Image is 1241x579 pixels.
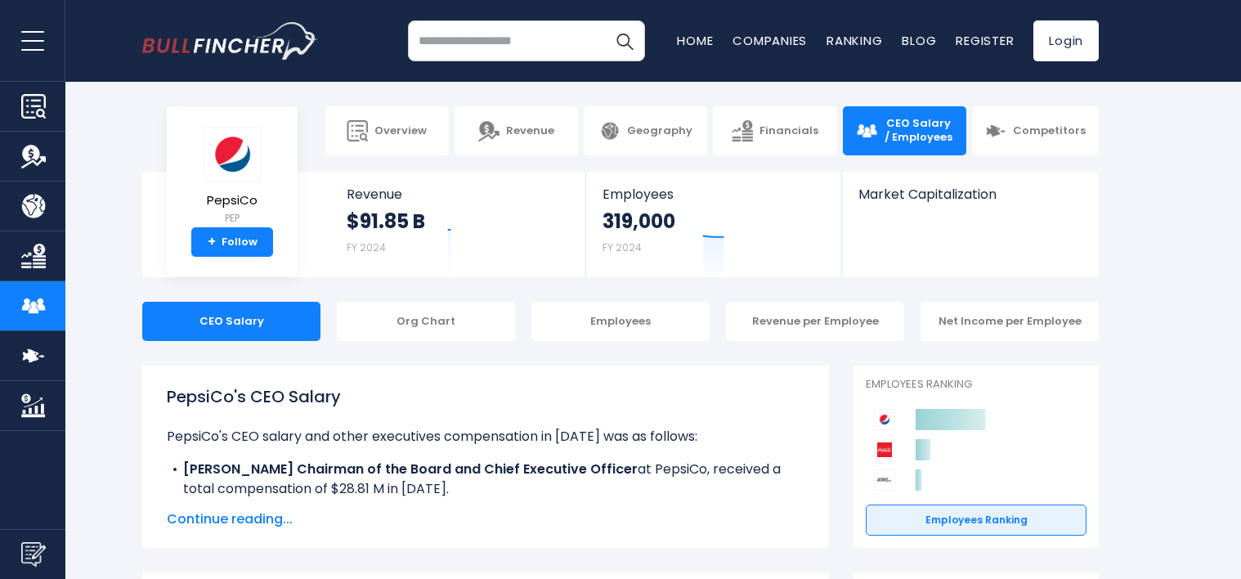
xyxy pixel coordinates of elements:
img: PepsiCo competitors logo [874,409,895,430]
span: Overview [374,124,427,138]
a: Register [956,32,1014,49]
a: Revenue [455,106,578,155]
span: Revenue [347,186,570,202]
button: Search [604,20,645,61]
a: Geography [584,106,707,155]
span: Revenue [506,124,554,138]
a: PepsiCo PEP [203,126,262,228]
a: Home [677,32,713,49]
strong: + [208,235,216,249]
span: PepsiCo [204,194,261,208]
span: Geography [627,124,692,138]
span: Market Capitalization [858,186,1081,202]
strong: $91.85 B [347,209,425,234]
a: Revenue $91.85 B FY 2024 [330,172,586,277]
small: PEP [204,211,261,226]
span: Competitors [1013,124,1086,138]
a: Ranking [827,32,882,49]
div: Employees [531,302,710,341]
p: PepsiCo's CEO salary and other executives compensation in [DATE] was as follows: [167,427,804,447]
p: Employees Ranking [866,378,1086,392]
small: FY 2024 [347,240,386,254]
a: Employees 319,000 FY 2024 [586,172,840,277]
li: at PepsiCo, received a total compensation of $28.81 M in [DATE]. [167,460,804,499]
a: Market Capitalization [842,172,1097,230]
a: CEO Salary / Employees [843,106,966,155]
a: Login [1033,20,1099,61]
h1: PepsiCo's CEO Salary [167,384,804,409]
div: Net Income per Employee [921,302,1099,341]
a: Go to homepage [142,22,318,60]
a: Competitors [972,106,1099,155]
a: Overview [325,106,449,155]
img: Coca-Cola Company competitors logo [874,439,895,460]
div: Org Chart [337,302,515,341]
img: bullfincher logo [142,22,318,60]
b: [PERSON_NAME] Chairman of the Board and Chief Executive Officer [183,460,638,478]
div: Revenue per Employee [726,302,904,341]
a: +Follow [191,227,273,257]
a: Blog [902,32,936,49]
div: CEO Salary [142,302,320,341]
a: Financials [713,106,836,155]
span: CEO Salary / Employees [884,117,953,145]
strong: 319,000 [603,209,675,234]
img: Keurig Dr Pepper competitors logo [874,469,895,491]
span: Employees [603,186,824,202]
a: Companies [733,32,807,49]
a: Employees Ranking [866,505,1086,536]
span: Financials [759,124,818,138]
span: Continue reading... [167,509,804,529]
small: FY 2024 [603,240,642,254]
